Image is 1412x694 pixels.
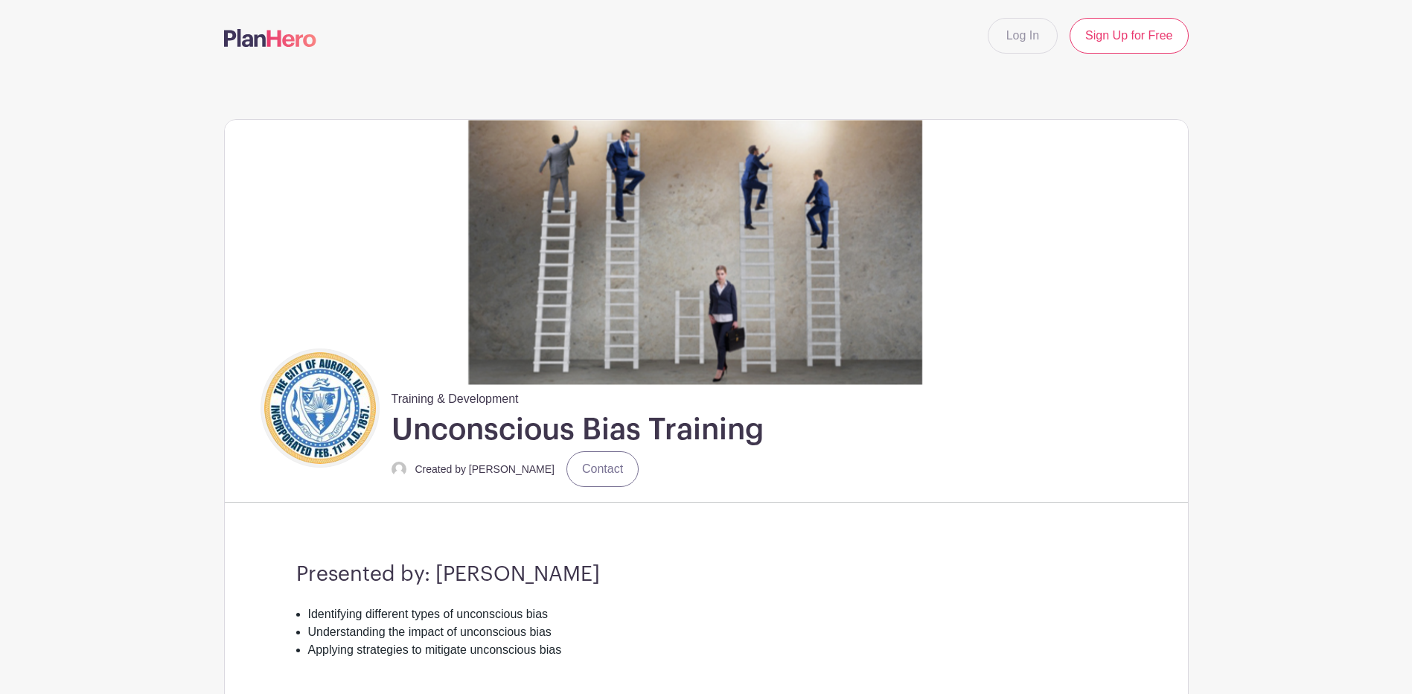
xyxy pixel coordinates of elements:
[988,18,1058,54] a: Log In
[225,120,1188,384] img: event_banner_8550.png
[224,29,316,47] img: logo-507f7623f17ff9eddc593b1ce0a138ce2505c220e1c5a4e2b4648c50719b7d32.svg
[264,352,376,464] img: COA%20logo%20(2).jpg
[308,641,1116,659] li: Applying strategies to mitigate unconscious bias
[1070,18,1188,54] a: Sign Up for Free
[566,451,639,487] a: Contact
[415,463,555,475] small: Created by [PERSON_NAME]
[392,411,764,448] h1: Unconscious Bias Training
[308,623,1116,641] li: Understanding the impact of unconscious bias
[392,462,406,477] img: default-ce2991bfa6775e67f084385cd625a349d9dcbb7a52a09fb2fda1e96e2d18dcdb.png
[392,384,519,408] span: Training & Development
[308,605,1116,623] li: Identifying different types of unconscious bias
[296,562,1116,588] h3: Presented by: [PERSON_NAME]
